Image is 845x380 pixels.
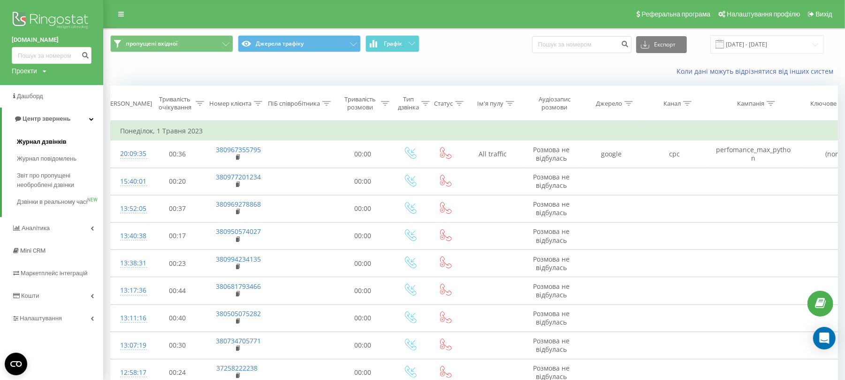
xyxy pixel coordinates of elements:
[216,309,261,318] a: 380505075282
[23,115,70,122] span: Центр звернень
[120,336,139,355] div: 13:07:19
[268,100,320,108] div: ПІБ співробітника
[148,304,207,332] td: 00:40
[17,197,87,207] span: Дзвінки в реальному часі
[642,10,711,18] span: Реферальна програма
[148,195,207,222] td: 00:37
[477,100,503,108] div: Ім'я пулу
[148,168,207,195] td: 00:20
[737,100,764,108] div: Кампанія
[120,281,139,300] div: 13:17:36
[533,227,570,244] span: Розмова не відбулась
[533,309,570,326] span: Розмова не відбулась
[17,154,76,163] span: Журнал повідомлень
[342,95,379,111] div: Тривалість розмови
[17,171,99,190] span: Звіт про пропущені необроблені дзвінки
[148,277,207,304] td: 00:44
[21,292,39,299] span: Кошти
[727,10,800,18] span: Налаштування профілю
[365,35,419,52] button: Графік
[334,304,392,332] td: 00:00
[217,364,258,372] a: 37258222238
[216,145,261,154] a: 380967355795
[596,100,622,108] div: Джерело
[21,270,88,277] span: Маркетплейс інтеграцій
[105,100,152,108] div: [PERSON_NAME]
[334,168,392,195] td: 00:00
[17,194,103,210] a: Дзвінки в реальному часіNEW
[334,195,392,222] td: 00:00
[216,172,261,181] a: 380977201234
[148,332,207,359] td: 00:30
[238,35,361,52] button: Джерела трафіку
[334,277,392,304] td: 00:00
[677,67,838,76] a: Коли дані можуть відрізнятися вiд інших систем
[334,222,392,249] td: 00:00
[398,95,419,111] div: Тип дзвінка
[533,172,570,190] span: Розмова не відбулась
[17,167,103,194] a: Звіт про пропущені необроблені дзвінки
[17,137,67,147] span: Журнал дзвінків
[17,150,103,167] a: Журнал повідомлень
[17,93,43,100] span: Дашборд
[120,200,139,218] div: 13:52:05
[17,133,103,150] a: Журнал дзвінків
[110,35,233,52] button: пропущені вхідної
[334,140,392,168] td: 00:00
[533,200,570,217] span: Розмова не відбулась
[533,282,570,299] span: Розмова не відбулась
[20,247,46,254] span: Mini CRM
[663,100,681,108] div: Канал
[334,250,392,277] td: 00:00
[533,255,570,272] span: Розмова не відбулась
[22,225,50,232] span: Аналiтика
[216,255,261,264] a: 380994234135
[120,145,139,163] div: 20:09:35
[148,140,207,168] td: 00:36
[533,145,570,163] span: Розмова не відбулась
[148,250,207,277] td: 00:23
[532,95,577,111] div: Аудіозапис розмови
[120,227,139,245] div: 13:40:38
[216,282,261,291] a: 380681793466
[12,66,37,76] div: Проекти
[120,172,139,191] div: 15:40:01
[434,100,453,108] div: Статус
[12,35,91,45] a: [DOMAIN_NAME]
[120,254,139,272] div: 13:38:31
[707,140,800,168] td: perfomance_max_python
[636,36,687,53] button: Експорт
[384,40,402,47] span: Графік
[334,332,392,359] td: 00:00
[532,36,632,53] input: Пошук за номером
[643,140,707,168] td: cpc
[20,315,62,322] span: Налаштування
[216,336,261,345] a: 380734705771
[156,95,193,111] div: Тривалість очікування
[148,222,207,249] td: 00:17
[5,353,27,375] button: Open CMP widget
[209,100,251,108] div: Номер клієнта
[816,10,832,18] span: Вихід
[533,336,570,354] span: Розмова не відбулась
[126,40,177,47] span: пропущені вхідної
[813,327,836,349] div: Open Intercom Messenger
[2,108,103,130] a: Центр звернень
[580,140,643,168] td: google
[12,9,91,33] img: Ringostat logo
[12,47,91,64] input: Пошук за номером
[463,140,524,168] td: All traffic
[216,227,261,236] a: 380950574027
[216,200,261,209] a: 380969278868
[120,309,139,327] div: 13:11:16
